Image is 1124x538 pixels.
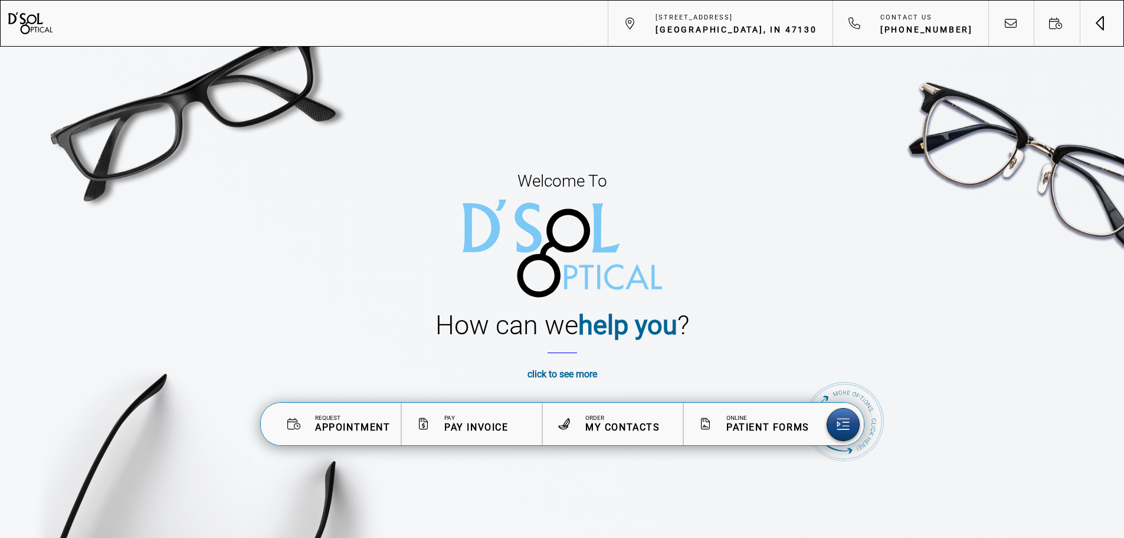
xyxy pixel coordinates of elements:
h3: Welcome To [435,171,689,191]
span: Patient Forms [726,422,810,433]
a: online Patient Forms [684,403,864,445]
strong: help you [578,309,677,341]
a: Order My Contacts [543,403,684,445]
span: Pay Invoice [444,422,509,433]
span: Request [315,415,391,422]
span: Appointment [315,422,391,433]
span: My Contacts [585,422,660,433]
span: [GEOGRAPHIC_DATA], IN 47130 [656,24,817,35]
span: Contact Us [880,12,973,24]
a: click to see more [527,369,597,380]
span: Pay [444,415,509,422]
a: A Crisp Company Hero Belt View All Options Button [827,408,860,441]
span: [PHONE_NUMBER] [880,24,973,35]
a: Request Appointment [261,403,402,445]
span: online [726,415,810,422]
span: [STREET_ADDRESS] [656,12,817,24]
a: [STREET_ADDRESS] [GEOGRAPHIC_DATA], IN 47130 [608,1,833,46]
h1: How can we ? [435,309,689,341]
a: Contact Us [PHONE_NUMBER] [833,1,988,46]
span: Order [585,415,660,422]
button: Toggle navigation [1079,1,1123,45]
a: Pay Pay Invoice [402,403,543,445]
